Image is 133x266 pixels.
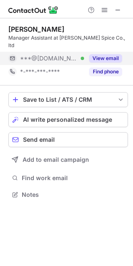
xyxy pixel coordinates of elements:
img: ContactOut v5.3.10 [8,5,59,15]
span: Notes [22,191,125,198]
span: ***@[DOMAIN_NAME] [20,55,78,62]
button: Notes [8,189,128,201]
button: Reveal Button [89,68,122,76]
button: AI write personalized message [8,112,128,127]
span: Send email [23,136,55,143]
div: Manager Assistant at [PERSON_NAME] Spice Co., ltd [8,34,128,49]
button: Reveal Button [89,54,122,63]
span: AI write personalized message [23,116,112,123]
span: Find work email [22,174,125,182]
button: save-profile-one-click [8,92,128,107]
button: Add to email campaign [8,152,128,167]
div: Save to List / ATS / CRM [23,96,113,103]
button: Send email [8,132,128,147]
div: [PERSON_NAME] [8,25,64,33]
span: Add to email campaign [23,156,89,163]
button: Find work email [8,172,128,184]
